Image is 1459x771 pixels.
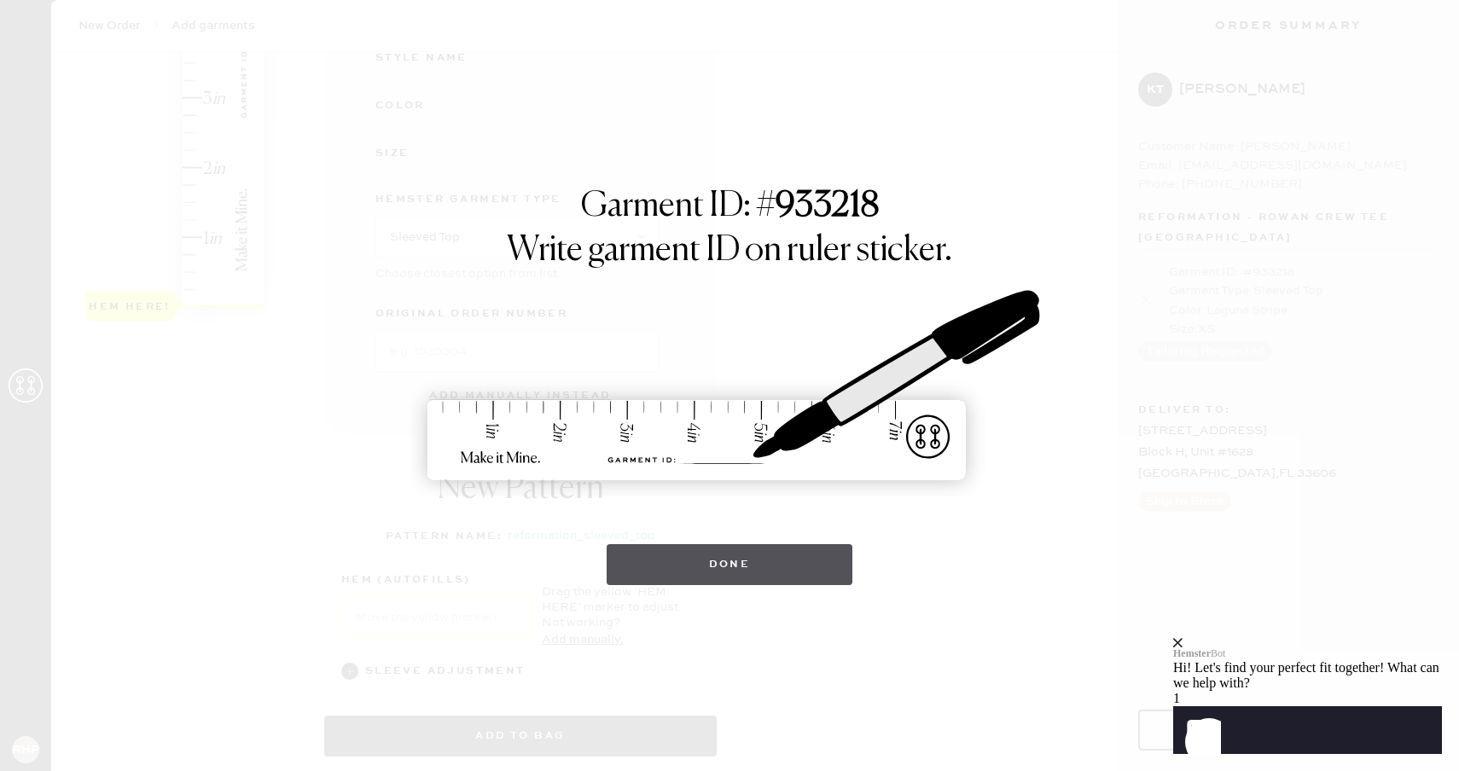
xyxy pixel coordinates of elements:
h1: Garment ID: # [581,186,879,230]
iframe: Front Chat [1173,534,1455,768]
strong: 933218 [776,189,879,223]
img: ruler-sticker-sharpie.svg [410,246,1049,527]
h1: Write garment ID on ruler sticker. [507,230,952,271]
button: Done [607,544,853,585]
